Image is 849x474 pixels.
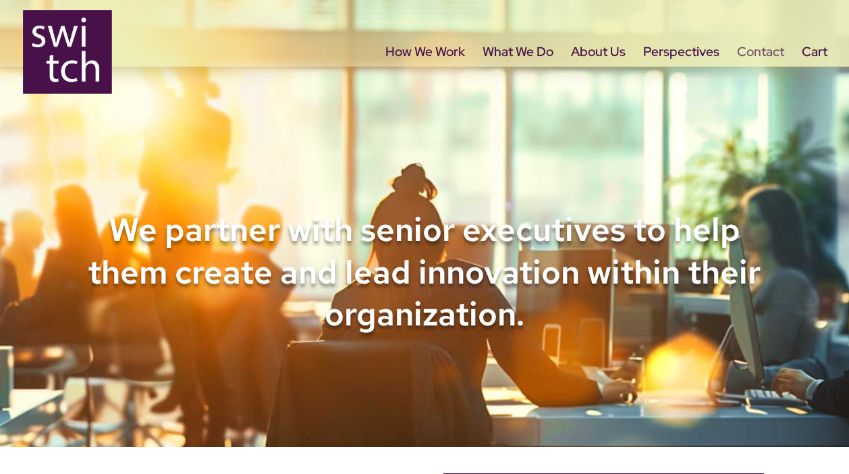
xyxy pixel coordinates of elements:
a: Perspectives [643,47,719,104]
a: Cart [802,47,827,104]
a: About Us [571,47,626,104]
a: Contact [737,47,784,104]
h1: We partner with senior executives to help them create and lead innovation within their organization. [85,209,764,342]
a: How We Work [385,47,465,104]
a: What We Do [483,47,553,104]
